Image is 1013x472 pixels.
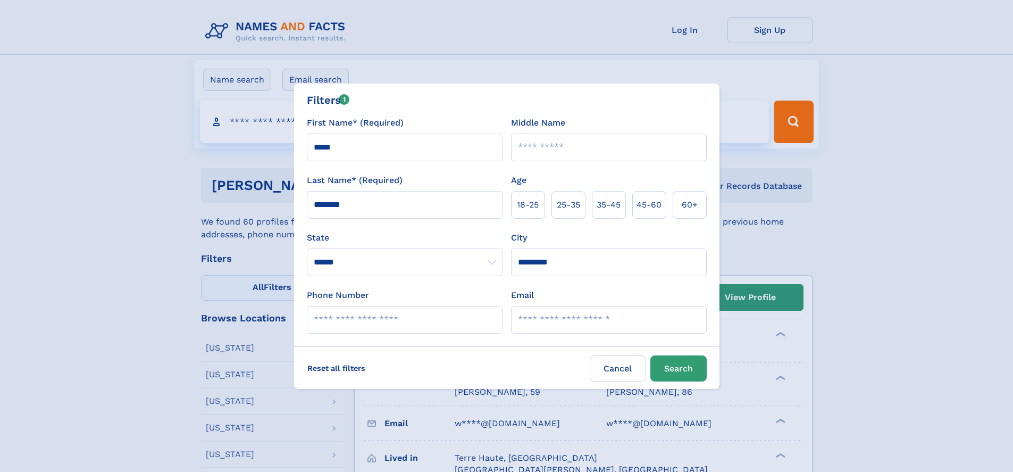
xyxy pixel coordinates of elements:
label: Phone Number [307,289,369,302]
span: 45‑60 [637,198,662,211]
div: Filters [307,92,350,108]
label: Reset all filters [300,355,372,381]
button: Search [650,355,707,382]
span: 35‑45 [597,198,621,211]
label: Middle Name [511,117,565,129]
span: 25‑35 [557,198,580,211]
label: City [511,231,527,244]
label: State [307,231,503,244]
span: 60+ [682,198,698,211]
label: Age [511,174,526,187]
label: Email [511,289,534,302]
label: Last Name* (Required) [307,174,403,187]
span: 18‑25 [517,198,539,211]
label: First Name* (Required) [307,117,404,129]
label: Cancel [590,355,646,382]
